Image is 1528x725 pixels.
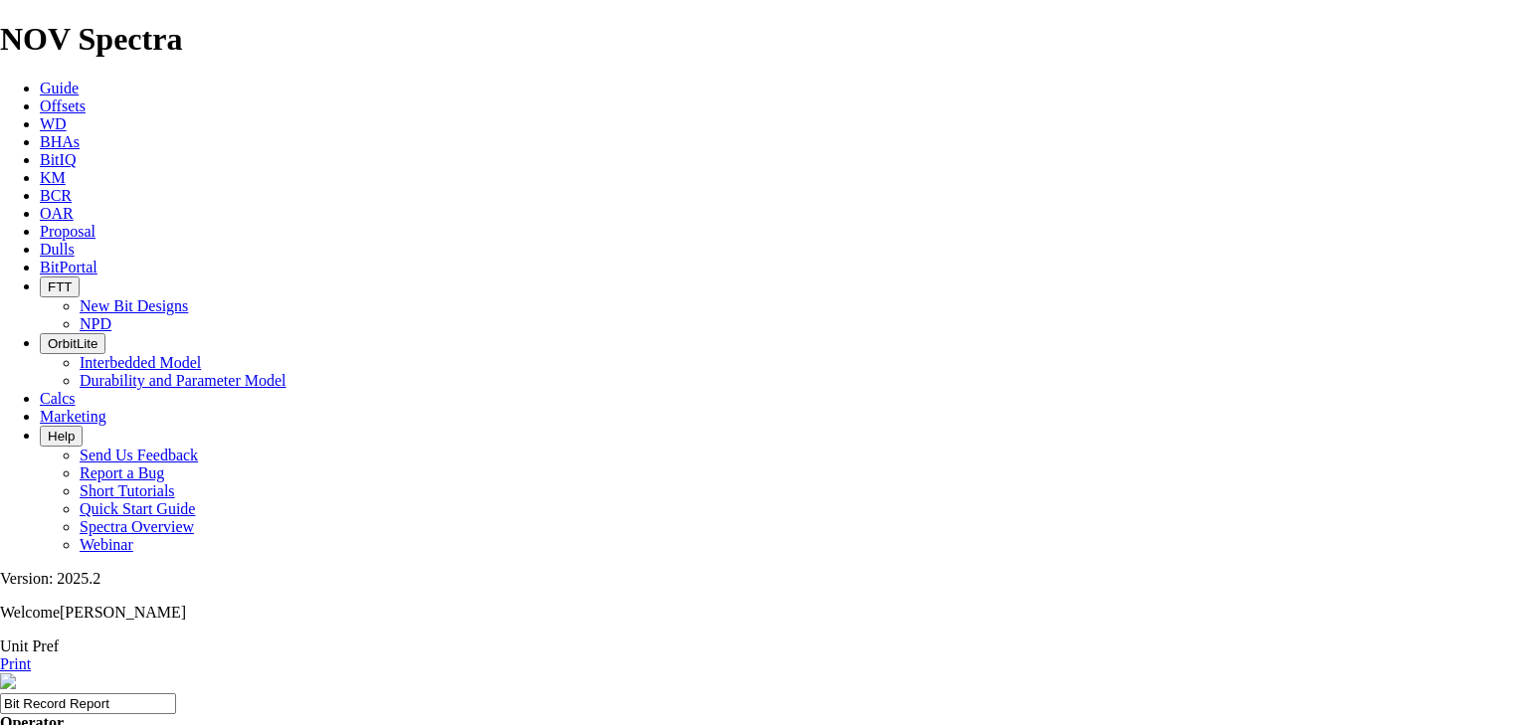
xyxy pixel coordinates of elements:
[40,187,72,204] a: BCR
[80,372,286,389] a: Durability and Parameter Model
[80,354,201,371] a: Interbedded Model
[80,464,164,481] a: Report a Bug
[40,276,80,297] button: FTT
[60,604,186,621] span: [PERSON_NAME]
[40,390,76,407] a: Calcs
[40,97,86,114] a: Offsets
[40,241,75,258] a: Dulls
[40,408,106,425] a: Marketing
[80,297,188,314] a: New Bit Designs
[48,279,72,294] span: FTT
[40,151,76,168] a: BitIQ
[80,447,198,463] a: Send Us Feedback
[40,205,74,222] a: OAR
[40,115,67,132] a: WD
[40,426,83,447] button: Help
[80,536,133,553] a: Webinar
[48,336,97,351] span: OrbitLite
[48,429,75,444] span: Help
[40,223,95,240] a: Proposal
[40,133,80,150] a: BHAs
[80,315,111,332] a: NPD
[40,333,105,354] button: OrbitLite
[40,259,97,275] a: BitPortal
[80,518,194,535] a: Spectra Overview
[80,500,195,517] a: Quick Start Guide
[40,80,79,96] a: Guide
[80,482,175,499] a: Short Tutorials
[40,169,66,186] a: KM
